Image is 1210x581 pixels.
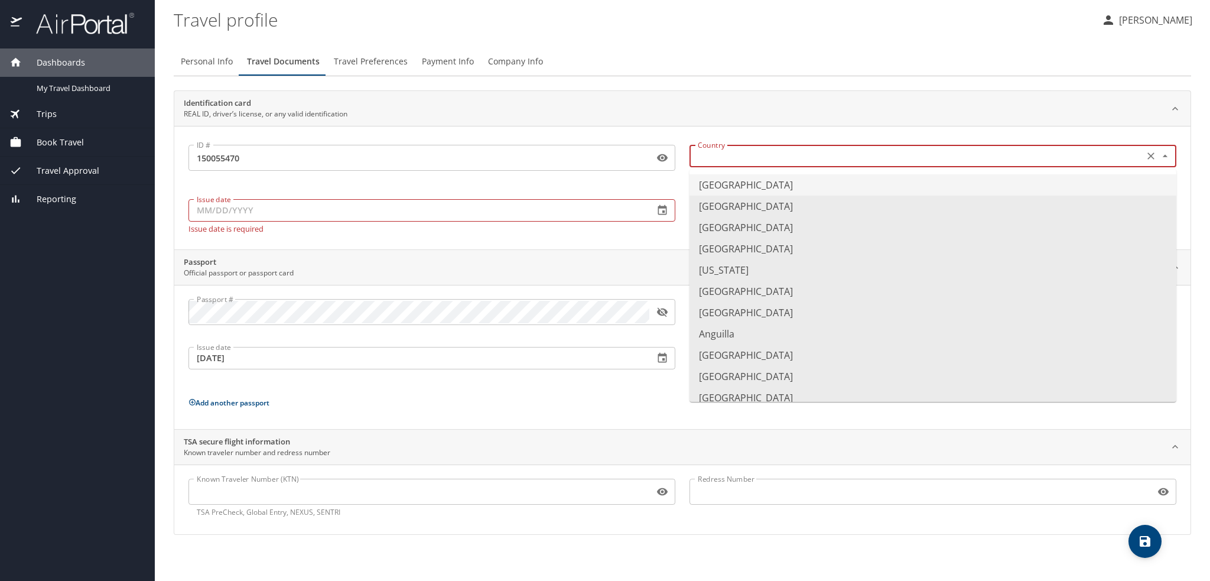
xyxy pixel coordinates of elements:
h2: TSA secure flight information [184,436,330,448]
input: MM/DD/YYYY [188,199,645,222]
li: [GEOGRAPHIC_DATA] [689,345,1176,366]
li: [GEOGRAPHIC_DATA] [689,387,1176,408]
div: Profile [174,47,1191,76]
li: [GEOGRAPHIC_DATA] [689,302,1176,323]
span: Book Travel [22,136,84,149]
input: MM/DD/YYYY [188,347,645,369]
h2: Identification card [184,98,347,109]
h1: Travel profile [174,1,1092,38]
span: Dashboards [22,56,85,69]
span: Travel Documents [247,54,320,69]
span: Personal Info [181,54,233,69]
li: [GEOGRAPHIC_DATA] [689,196,1176,217]
img: airportal-logo.png [23,12,134,35]
li: [GEOGRAPHIC_DATA] [689,217,1176,238]
span: Travel Approval [22,164,99,177]
p: REAL ID, driver’s license, or any valid identification [184,109,347,119]
img: icon-airportal.png [11,12,23,35]
div: Identification cardREAL ID, driver’s license, or any valid identification [174,91,1191,126]
div: Identification cardREAL ID, driver’s license, or any valid identification [174,126,1191,249]
button: save [1128,525,1162,558]
div: TSA secure flight informationKnown traveler number and redress number [174,430,1191,465]
li: [GEOGRAPHIC_DATA] [689,366,1176,387]
p: Official passport or passport card [184,268,294,278]
p: [PERSON_NAME] [1115,13,1192,27]
button: [PERSON_NAME] [1097,9,1197,31]
button: Clear [1143,148,1159,164]
button: Add another passport [188,398,269,408]
li: [GEOGRAPHIC_DATA] [689,238,1176,259]
li: [US_STATE] [689,259,1176,281]
span: Payment Info [422,54,474,69]
div: PassportOfficial passport or passport card [174,285,1191,429]
p: Issue date is required [188,224,675,233]
span: Trips [22,108,57,121]
p: Known traveler number and redress number [184,447,330,458]
div: TSA secure flight informationKnown traveler number and redress number [174,465,1191,534]
span: Travel Preferences [334,54,408,69]
div: PassportOfficial passport or passport card [174,250,1191,285]
span: Reporting [22,193,76,206]
button: Close [1158,149,1172,163]
li: Anguilla [689,323,1176,345]
li: [GEOGRAPHIC_DATA] [689,281,1176,302]
span: Company Info [488,54,543,69]
li: [GEOGRAPHIC_DATA] [689,174,1176,196]
p: TSA PreCheck, Global Entry, NEXUS, SENTRI [197,507,667,518]
span: My Travel Dashboard [37,83,141,94]
h2: Passport [184,257,294,268]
